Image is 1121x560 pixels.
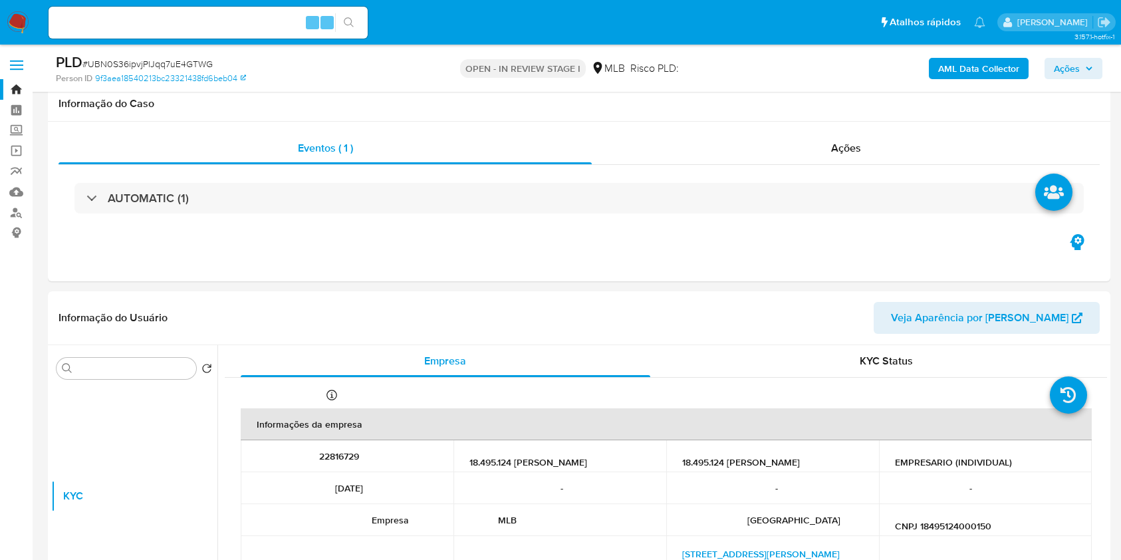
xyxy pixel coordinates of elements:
[241,408,1092,440] th: Informações da empresa
[890,15,961,29] span: Atalhos rápidos
[372,514,409,526] p: Empresa
[682,456,800,468] p: 18.495.124 [PERSON_NAME]
[257,514,366,526] p: Tipo de pessoa / entidade :
[469,514,493,526] p: Local :
[895,444,967,456] p: Tipo de empresa :
[591,61,625,76] div: MLB
[747,514,840,526] p: [GEOGRAPHIC_DATA]
[460,59,586,78] p: OPEN - IN REVIEW STAGE I
[51,384,217,416] button: Histórico de casos
[298,140,353,156] span: Eventos ( 1 )
[469,444,550,456] p: Nome do comércio :
[49,14,368,31] input: Pesquise usuários ou casos...
[682,444,759,456] p: Nome empresarial :
[51,448,217,480] button: Documentação
[679,61,697,76] span: MID
[51,480,217,512] button: KYC
[895,508,1002,520] p: Identificação do comércio :
[257,450,314,462] p: ID do usuário :
[59,97,1100,110] h1: Informação do Caso
[307,16,318,29] span: Alt
[95,72,246,84] a: 9f3aea18540213bc23321438fd6beb04
[241,388,323,401] p: Atualizado há 6 dias
[775,482,778,494] p: -
[51,512,217,544] button: Anexos
[630,61,697,76] span: Risco PLD:
[319,450,359,462] p: 22816729
[891,302,1068,334] span: Veja Aparência por [PERSON_NAME]
[56,51,82,72] b: PLD
[895,456,1012,468] p: EMPRESARIO (INDIVIDUAL)
[335,13,362,32] button: search-icon
[1054,58,1080,79] span: Ações
[335,482,363,494] p: [DATE]
[257,482,330,494] p: Data de inscrição :
[895,520,991,532] p: CNPJ 18495124000150
[938,58,1019,79] b: AML Data Collector
[560,482,563,494] p: -
[82,57,213,70] span: # UBN0S36ipvjPlJqq7uE4GTWG
[201,363,212,378] button: Retornar ao pedido padrão
[969,482,972,494] p: -
[1097,15,1111,29] a: Sair
[682,514,742,526] p: Nacionalidade :
[469,456,587,468] p: 18.495.124 [PERSON_NAME]
[682,482,770,494] p: Número de inscrição :
[1017,16,1092,29] p: carla.siqueira@mercadolivre.com
[874,302,1100,334] button: Veja Aparência por [PERSON_NAME]
[682,536,761,548] p: Endereço principal :
[424,353,466,368] span: Empresa
[498,514,517,526] p: MLB
[59,311,168,325] h1: Informação do Usuário
[51,416,217,448] button: Geral
[895,482,964,494] p: Sujeito obrigado :
[860,353,913,368] span: KYC Status
[831,140,861,156] span: Ações
[74,183,1084,213] div: AUTOMATIC (1)
[974,17,985,28] a: Notificações
[929,58,1029,79] button: AML Data Collector
[108,191,189,206] h3: AUTOMATIC (1)
[62,363,72,374] button: Procurar
[56,72,92,84] b: Person ID
[1045,58,1102,79] button: Ações
[75,363,191,375] input: Procurar
[469,482,555,494] p: Data de constituição :
[325,16,329,29] span: s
